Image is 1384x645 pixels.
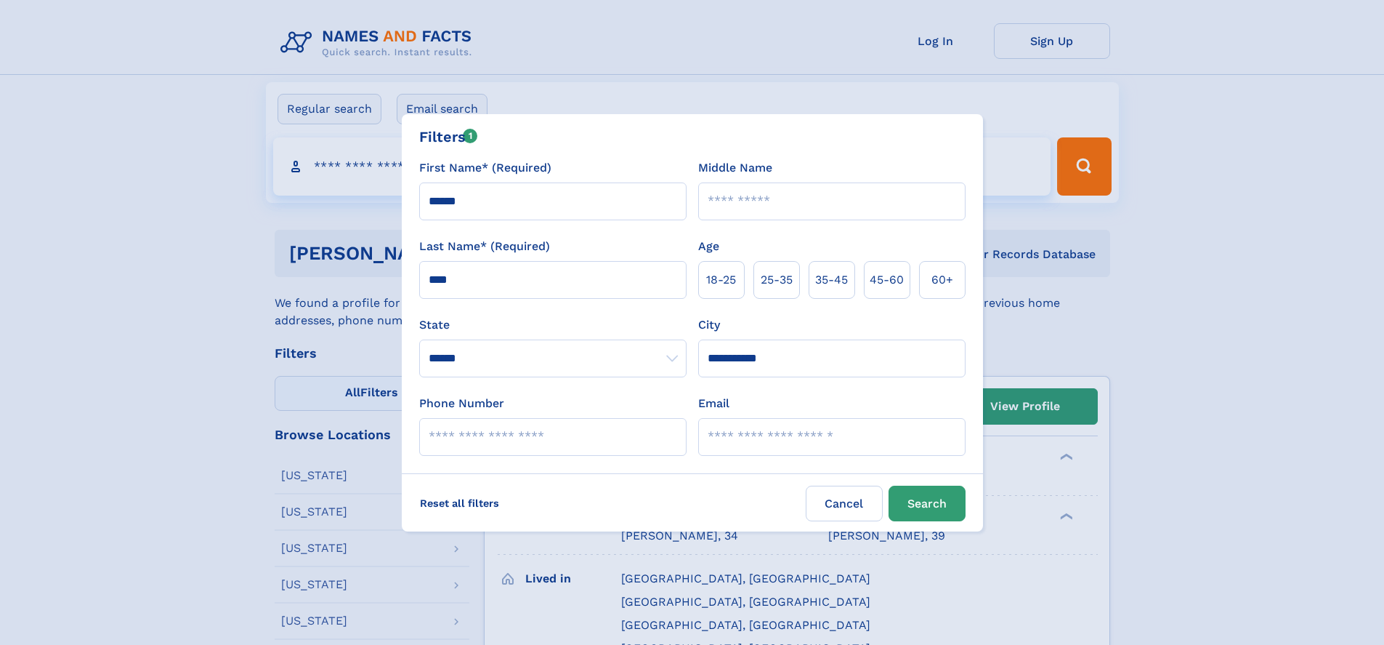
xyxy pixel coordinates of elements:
[889,486,966,521] button: Search
[419,395,504,412] label: Phone Number
[870,271,904,289] span: 45‑60
[419,316,687,334] label: State
[761,271,793,289] span: 25‑35
[698,238,719,255] label: Age
[706,271,736,289] span: 18‑25
[698,395,729,412] label: Email
[698,316,720,334] label: City
[806,486,883,521] label: Cancel
[419,238,550,255] label: Last Name* (Required)
[815,271,848,289] span: 35‑45
[410,486,509,521] label: Reset all filters
[419,126,478,148] div: Filters
[698,159,772,177] label: Middle Name
[419,159,551,177] label: First Name* (Required)
[931,271,953,289] span: 60+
